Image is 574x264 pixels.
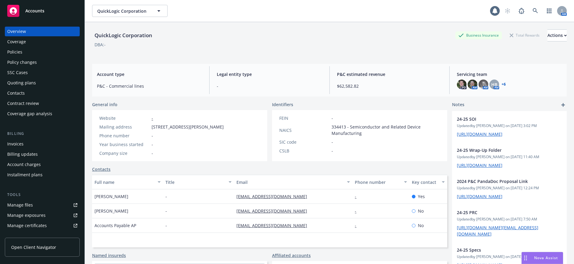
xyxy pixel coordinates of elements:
a: Report a Bug [515,5,528,17]
span: - [165,193,167,200]
span: P&C estimated revenue [337,71,442,77]
span: - [152,141,153,148]
div: Manage claims [7,231,38,241]
a: Named insureds [92,252,126,259]
div: Contacts [7,88,25,98]
a: +6 [502,83,506,86]
a: - [152,115,153,121]
div: Tools [5,192,80,198]
span: - [165,208,167,214]
a: Contract review [5,99,80,108]
button: QuickLogic Corporation [92,5,168,17]
div: 2024 P&C PandaDoc Proposal LinkUpdatedby [PERSON_NAME] on [DATE] 12:24 PM[URL][DOMAIN_NAME] [452,173,567,204]
a: Policies [5,47,80,57]
span: Updated by [PERSON_NAME] on [DATE] 11:40 AM [457,154,562,160]
div: Manage exposures [7,210,46,220]
span: QuickLogic Corporation [97,8,149,14]
span: HB [491,81,497,88]
div: DBA: - [95,41,106,48]
span: Account type [97,71,202,77]
a: add [560,101,567,109]
span: No [418,208,424,214]
div: Installment plans [7,170,43,180]
a: Policy changes [5,57,80,67]
div: Billing updates [7,149,38,159]
div: 24-25 PRCUpdatedby [PERSON_NAME] on [DATE] 7:50 AM[URL][DOMAIN_NAME][EMAIL_ADDRESS][DOMAIN_NAME] [452,204,567,242]
span: 24-25 PRC [457,209,546,216]
img: photo [479,80,488,89]
div: Manage certificates [7,221,47,230]
a: [EMAIL_ADDRESS][DOMAIN_NAME] [236,194,312,199]
a: Contacts [92,166,111,172]
span: Accounts [25,8,44,13]
a: - [355,223,361,228]
div: Key contact [412,179,438,185]
div: Website [99,115,149,121]
div: Phone number [355,179,400,185]
a: Invoices [5,139,80,149]
img: photo [468,80,477,89]
span: P&C - Commercial lines [97,83,202,89]
div: Overview [7,27,26,36]
div: CSLB [279,148,329,154]
div: Company size [99,150,149,156]
span: Updated by [PERSON_NAME] on [DATE] 3:02 PM [457,123,562,129]
span: General info [92,101,117,108]
a: [EMAIL_ADDRESS][DOMAIN_NAME] [236,208,312,214]
span: Open Client Navigator [11,244,56,250]
span: Identifiers [272,101,293,108]
button: Nova Assist [521,252,563,264]
div: Contract review [7,99,39,108]
div: Email [236,179,343,185]
span: - [165,222,167,229]
a: Account charges [5,160,80,169]
a: Contacts [5,88,80,98]
div: Drag to move [522,252,529,264]
span: - [152,132,153,139]
span: Yes [418,193,425,200]
div: Phone number [99,132,149,139]
div: Business Insurance [455,31,502,39]
span: Updated by [PERSON_NAME] on [DATE] 12:24 PM [457,185,562,191]
a: [URL][DOMAIN_NAME] [457,131,502,137]
a: Switch app [543,5,555,17]
a: Search [529,5,541,17]
span: - [332,139,333,145]
a: [URL][DOMAIN_NAME] [457,162,502,168]
span: 24-25 Specs [457,247,546,253]
div: Policies [7,47,22,57]
span: [PERSON_NAME] [95,193,128,200]
span: - [152,150,153,156]
button: Email [234,175,352,189]
a: - [355,208,361,214]
button: Full name [92,175,163,189]
div: Policy changes [7,57,37,67]
div: Quoting plans [7,78,36,88]
button: Actions [547,29,567,41]
span: 334413 - Semiconductor and Related Device Manufacturing [332,124,440,136]
a: Manage exposures [5,210,80,220]
span: 24-25 SOI [457,116,546,122]
a: [EMAIL_ADDRESS][DOMAIN_NAME] [236,223,312,228]
div: Year business started [99,141,149,148]
span: Servicing team [457,71,562,77]
div: Coverage gap analysis [7,109,52,119]
button: Key contact [409,175,447,189]
div: 24-25 SOIUpdatedby [PERSON_NAME] on [DATE] 3:02 PM[URL][DOMAIN_NAME] [452,111,567,142]
a: Coverage [5,37,80,47]
div: Billing [5,131,80,137]
div: SIC code [279,139,329,145]
button: Phone number [352,175,409,189]
span: No [418,222,424,229]
span: - [217,83,322,89]
span: [STREET_ADDRESS][PERSON_NAME] [152,124,224,130]
a: Installment plans [5,170,80,180]
span: [PERSON_NAME] [95,208,128,214]
span: Updated by [PERSON_NAME] on [DATE] 7:50 AM [457,217,562,222]
span: Updated by [PERSON_NAME] on [DATE] 12:36 PM [457,254,562,259]
a: Billing updates [5,149,80,159]
a: - [355,194,361,199]
span: Accounts Payable AP [95,222,136,229]
div: NAICS [279,127,329,133]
